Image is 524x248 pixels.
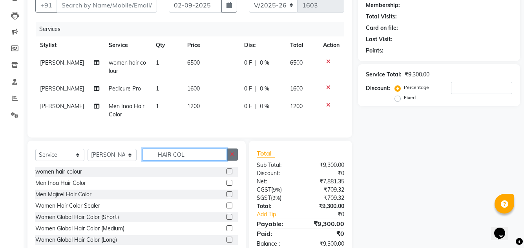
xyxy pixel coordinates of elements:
[300,177,350,186] div: ₹7,881.35
[35,202,100,210] div: Women Hair Color Sealer
[290,103,303,110] span: 1200
[404,84,429,91] label: Percentage
[251,194,300,202] div: ( )
[300,194,350,202] div: ₹709.32
[156,85,159,92] span: 1
[273,186,280,193] span: 9%
[35,213,119,221] div: Women Global Hair Color (Short)
[251,240,300,248] div: Balance :
[290,85,303,92] span: 1600
[285,36,318,54] th: Total
[35,179,86,187] div: Men Inoa Hair Color
[300,169,350,177] div: ₹0
[244,102,252,110] span: 0 F
[257,194,271,201] span: SGST
[366,13,397,21] div: Total Visits:
[251,186,300,194] div: ( )
[109,59,146,74] span: women hair colour
[309,210,350,219] div: ₹0
[260,102,269,110] span: 0 %
[187,59,200,66] span: 6500
[151,36,183,54] th: Qty
[183,36,239,54] th: Price
[35,36,104,54] th: Stylist
[251,169,300,177] div: Discount:
[260,85,269,93] span: 0 %
[255,85,257,93] span: |
[257,186,271,193] span: CGST
[36,22,350,36] div: Services
[251,161,300,169] div: Sub Total:
[40,103,84,110] span: [PERSON_NAME]
[366,71,402,79] div: Service Total:
[251,210,309,219] a: Add Tip
[244,85,252,93] span: 0 F
[35,236,117,244] div: Women Global Hair Color (Long)
[35,190,91,199] div: Men Majirel Hair Color
[272,195,280,201] span: 9%
[187,103,200,110] span: 1200
[366,24,398,32] div: Card on file:
[366,35,392,43] div: Last Visit:
[40,59,84,66] span: [PERSON_NAME]
[109,85,141,92] span: Pedicure Pro
[260,59,269,67] span: 0 %
[251,202,300,210] div: Total:
[244,59,252,67] span: 0 F
[40,85,84,92] span: [PERSON_NAME]
[318,36,344,54] th: Action
[491,217,516,240] iframe: chat widget
[187,85,200,92] span: 1600
[290,59,303,66] span: 6500
[300,161,350,169] div: ₹9,300.00
[300,202,350,210] div: ₹9,300.00
[255,59,257,67] span: |
[366,47,383,55] div: Points:
[300,219,350,228] div: ₹9,300.00
[109,103,144,118] span: Men Inoa Hair Color
[366,1,400,9] div: Membership:
[255,102,257,110] span: |
[239,36,285,54] th: Disc
[257,149,275,157] span: Total
[251,229,300,238] div: Paid:
[405,71,429,79] div: ₹9,300.00
[251,219,300,228] div: Payable:
[104,36,151,54] th: Service
[142,148,227,161] input: Search or Scan
[300,240,350,248] div: ₹9,300.00
[300,229,350,238] div: ₹0
[35,224,124,233] div: Women Global Hair Color (Medium)
[404,94,416,101] label: Fixed
[156,59,159,66] span: 1
[251,177,300,186] div: Net:
[156,103,159,110] span: 1
[300,186,350,194] div: ₹709.32
[366,84,390,92] div: Discount:
[35,168,82,176] div: women hair colour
